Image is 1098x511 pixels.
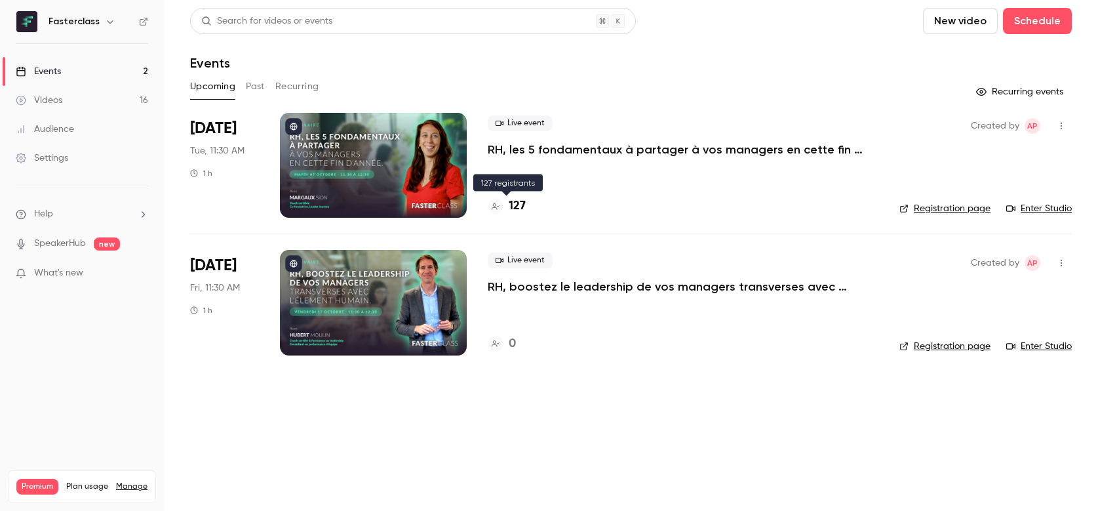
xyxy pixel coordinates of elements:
[488,197,526,215] a: 127
[246,76,265,97] button: Past
[1027,118,1038,134] span: AP
[971,255,1019,271] span: Created by
[923,8,998,34] button: New video
[970,81,1072,102] button: Recurring events
[190,281,240,295] span: Fri, 11:30 AM
[190,118,237,139] span: [DATE]
[509,197,526,215] h4: 127
[1006,340,1072,353] a: Enter Studio
[1003,8,1072,34] button: Schedule
[16,65,61,78] div: Events
[1027,255,1038,271] span: AP
[201,14,332,28] div: Search for videos or events
[16,479,58,495] span: Premium
[34,34,148,45] div: Domaine: [DOMAIN_NAME]
[488,335,516,353] a: 0
[899,340,990,353] a: Registration page
[190,113,259,218] div: Oct 7 Tue, 11:30 AM (Europe/Paris)
[16,94,62,107] div: Videos
[37,21,64,31] div: v 4.0.25
[16,11,37,32] img: Fasterclass
[488,279,878,295] a: RH, boostez le leadership de vos managers transverses avec l’Élement Humain.
[509,335,516,353] h4: 0
[34,207,53,221] span: Help
[116,481,147,492] a: Manage
[1006,202,1072,215] a: Enter Studio
[21,21,31,31] img: logo_orange.svg
[275,76,319,97] button: Recurring
[190,55,230,71] h1: Events
[190,144,245,157] span: Tue, 11:30 AM
[190,255,237,276] span: [DATE]
[16,152,68,165] div: Settings
[899,202,990,215] a: Registration page
[488,253,553,268] span: Live event
[971,118,1019,134] span: Created by
[49,15,100,28] h6: Fasterclass
[16,123,74,136] div: Audience
[34,237,86,251] a: SpeakerHub
[488,115,553,131] span: Live event
[190,76,235,97] button: Upcoming
[163,84,201,92] div: Mots-clés
[66,481,108,492] span: Plan usage
[16,207,148,221] li: help-dropdown-opener
[488,142,878,157] a: RH, les 5 fondamentaux à partager à vos managers en cette fin d’année.
[94,237,120,251] span: new
[190,305,212,316] div: 1 h
[21,34,31,45] img: website_grey.svg
[190,168,212,178] div: 1 h
[53,83,64,93] img: tab_domain_overview_orange.svg
[1025,118,1040,134] span: Amory Panné
[132,268,148,279] iframe: Noticeable Trigger
[34,266,83,280] span: What's new
[68,84,101,92] div: Domaine
[190,250,259,355] div: Oct 17 Fri, 11:30 AM (Europe/Paris)
[1025,255,1040,271] span: Amory Panné
[149,83,159,93] img: tab_keywords_by_traffic_grey.svg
